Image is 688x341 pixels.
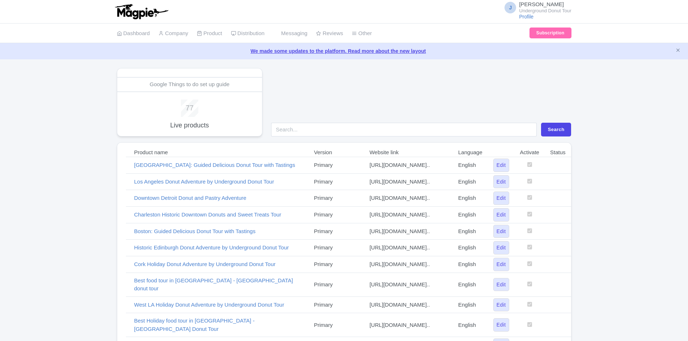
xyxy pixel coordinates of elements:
[150,81,229,88] a: Google Things to do set up guide
[351,24,371,43] a: Other
[364,256,453,273] td: [URL][DOMAIN_NAME]..
[309,157,364,174] td: Primary
[453,313,488,337] td: English
[309,190,364,207] td: Primary
[364,240,453,256] td: [URL][DOMAIN_NAME]..
[453,148,488,157] td: Language
[493,318,509,332] a: Edit
[453,273,488,296] td: English
[134,317,253,332] a: Best Holiday food tour in [GEOGRAPHIC_DATA] - [GEOGRAPHIC_DATA] Donut Tour
[316,24,342,43] a: Reviews
[134,261,275,268] a: Cork Holiday Donut Adventure by Underground Donut Tour
[134,211,280,218] a: Charleston Historic Downtown Donuts and Sweet Treats Tour
[364,206,453,223] td: [URL][DOMAIN_NAME]..
[493,298,509,312] a: Edit
[493,241,509,254] a: Edit
[502,1,571,13] a: J [PERSON_NAME] Underground Donut Tour
[309,313,364,337] td: Primary
[309,173,364,190] td: Primary
[364,313,453,337] td: [URL][DOMAIN_NAME]..
[520,8,571,13] small: Underground Donut Tour
[364,273,453,296] td: [URL][DOMAIN_NAME]..
[531,28,571,38] a: Subscription
[493,225,509,238] a: Edit
[134,277,289,292] a: Best food tour in [GEOGRAPHIC_DATA] - [GEOGRAPHIC_DATA] donut tour
[520,13,535,20] a: Profile
[453,296,488,313] td: English
[309,240,364,256] td: Primary
[493,278,509,291] a: Edit
[364,223,453,240] td: [URL][DOMAIN_NAME]..
[364,173,453,190] td: [URL][DOMAIN_NAME]..
[545,148,571,157] td: Status
[134,244,288,251] a: Historic Edinburgh Donut Adventure by Underground Donut Tour
[453,223,488,240] td: English
[309,296,364,313] td: Primary
[493,175,509,189] a: Edit
[309,206,364,223] td: Primary
[129,148,309,157] td: Product name
[309,148,364,157] td: Version
[364,190,453,207] td: [URL][DOMAIN_NAME]..
[160,100,219,113] div: 77
[675,47,681,55] button: Close announcement
[453,157,488,174] td: English
[309,273,364,296] td: Primary
[514,148,545,157] td: Activate
[520,1,564,8] span: [PERSON_NAME]
[453,256,488,273] td: English
[453,240,488,256] td: English
[493,258,509,271] a: Edit
[134,301,284,308] a: West LA Holiday Donut Adventure by Underground Donut Tour
[113,4,169,20] img: logo-ab69f6fb50320c5b225c76a69d11143b.png
[273,24,307,43] a: Messaging
[453,173,488,190] td: English
[493,208,509,222] a: Edit
[134,178,273,185] a: Los Angeles Donut Adventure by Underground Donut Tour
[231,24,264,43] a: Distribution
[134,194,246,201] a: Downtown Detroit Donut and Pastry Adventure
[134,161,291,168] a: [GEOGRAPHIC_DATA]: Guided Delicious Donut Tour with Tastings
[134,228,253,235] a: Boston: Guided Delicious Donut Tour with Tastings
[453,190,488,207] td: English
[364,148,453,157] td: Website link
[309,256,364,273] td: Primary
[364,296,453,313] td: [URL][DOMAIN_NAME]..
[493,191,509,205] a: Edit
[4,47,684,55] a: We made some updates to the platform. Read more about the new layout
[117,24,149,43] a: Dashboard
[453,206,488,223] td: English
[271,123,537,136] input: Search...
[364,157,453,174] td: [URL][DOMAIN_NAME]..
[506,2,518,13] span: J
[541,123,571,136] button: Search
[158,24,188,43] a: Company
[160,121,219,130] p: Live products
[309,223,364,240] td: Primary
[493,159,509,172] a: Edit
[197,24,222,43] a: Product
